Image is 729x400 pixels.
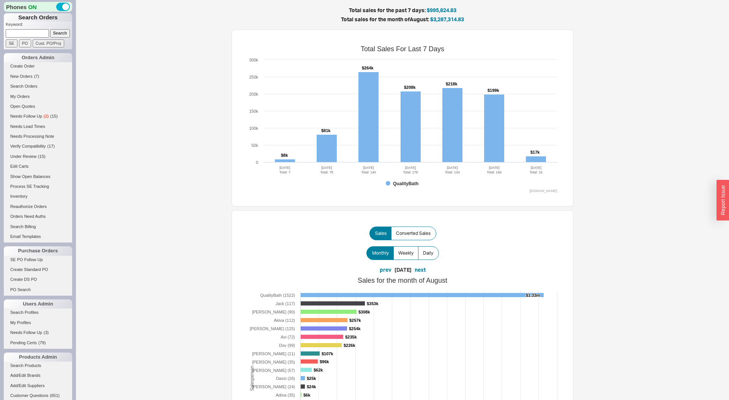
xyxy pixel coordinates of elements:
a: Create DS PO [4,276,72,283]
tspan: Total: 134 [445,170,460,174]
button: next [415,266,426,274]
span: Weekly [398,250,413,256]
tspan: $6k [303,393,311,397]
a: Needs Follow Up(3) [4,329,72,337]
a: Search Billing [4,223,72,231]
tspan: [PERSON_NAME] (57) [252,368,295,373]
text: 250k [249,75,258,79]
a: Needs Processing Note [4,132,72,140]
span: ( 15 ) [50,114,58,118]
tspan: [DATE] [321,166,332,170]
div: Orders Admin [4,53,72,62]
a: Under Review(15) [4,153,72,161]
a: Open Quotes [4,102,72,110]
span: ( 2 ) [44,114,49,118]
text: 0 [256,160,258,165]
a: New Orders(7) [4,72,72,80]
a: Needs Follow Up(2)(15) [4,112,72,120]
a: Verify Compatibility(17) [4,142,72,150]
tspan: Total Sales For Last 7 Days [361,45,444,53]
a: My Profiles [4,319,72,327]
a: Create Standard PO [4,266,72,274]
tspan: $218k [446,82,458,86]
span: ( 3 ) [44,330,49,335]
tspan: $8k [281,153,288,157]
tspan: Total: 78 [320,170,333,174]
tspan: $1.33m [526,293,540,298]
tspan: $81k [321,128,331,133]
p: Keyword: [6,22,72,29]
tspan: $254k [349,326,361,331]
button: prev [380,266,391,274]
tspan: $257k [349,318,361,323]
tspan: [DATE] [489,166,499,170]
span: ( 17 ) [47,144,55,148]
a: Search Products [4,362,72,370]
a: Process SE Tracking [4,183,72,191]
div: Products Admin [4,353,72,362]
tspan: $96k [320,359,329,364]
tspan: Dassi (26) [276,376,295,381]
span: Needs Follow Up [10,330,42,335]
a: Email Templates [4,233,72,241]
tspan: Total: 16 [530,170,543,174]
span: New Orders [10,74,33,79]
tspan: $199k [488,88,499,93]
tspan: [PERSON_NAME] (11) [252,351,295,356]
tspan: Dov (99) [279,343,295,348]
text: 50k [251,143,258,148]
span: Converted Sales [396,230,431,236]
tspan: $107k [322,351,333,356]
a: Needs Lead Times [4,123,72,131]
a: Inventory [4,192,72,200]
span: Monthly [372,250,389,256]
h5: Total sales for the month of August : [163,17,642,22]
span: $3,287,314.83 [430,16,464,22]
tspan: $62k [314,368,323,372]
a: Search Profiles [4,309,72,317]
tspan: [PERSON_NAME] (125) [250,326,295,331]
tspan: $24k [307,384,316,389]
h1: Search Orders [4,13,72,22]
span: ( 79 ) [38,340,46,345]
tspan: Total: 140 [361,170,376,174]
tspan: [DATE] [363,166,374,170]
div: Users Admin [4,299,72,309]
a: PO Search [4,286,72,294]
text: 150k [249,109,258,113]
a: Pending Certs(79) [4,339,72,347]
tspan: Sales for the month of August [358,277,447,284]
tspan: $17k [530,150,540,154]
tspan: [DATE] [447,166,458,170]
a: Show Open Balances [4,173,72,181]
span: Daily [423,250,433,256]
tspan: [DATE] [405,166,416,170]
span: Sales [375,230,387,236]
tspan: $353k [367,301,379,306]
div: Purchase Orders [4,246,72,255]
a: Reauthorize Orders [4,203,72,211]
tspan: $25k [307,376,316,381]
tspan: [DATE] [279,166,290,170]
tspan: QualityBath [393,181,418,186]
h5: Total sales for the past 7 days: [163,8,642,13]
text: 300k [249,58,258,62]
span: Needs Follow Up [10,114,42,118]
tspan: $208k [404,85,416,90]
a: SE PO Follow Up [4,256,72,264]
span: Under Review [10,154,36,159]
tspan: $308k [358,310,370,314]
span: $995,824.83 [427,7,456,13]
tspan: Total: 7 [279,170,290,174]
span: ( 7 ) [34,74,39,79]
tspan: QualityBath (1522) [260,293,295,298]
a: Add/Edit Suppliers [4,382,72,390]
input: SE [6,39,17,47]
tspan: Adina (35) [276,393,295,397]
span: Process SE Tracking [10,184,49,189]
tspan: Total: 166 [487,170,502,174]
a: Add/Edit Brands [4,372,72,380]
a: Edit Carts [4,162,72,170]
tspan: $264k [362,66,374,70]
a: Search Orders [4,82,72,90]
